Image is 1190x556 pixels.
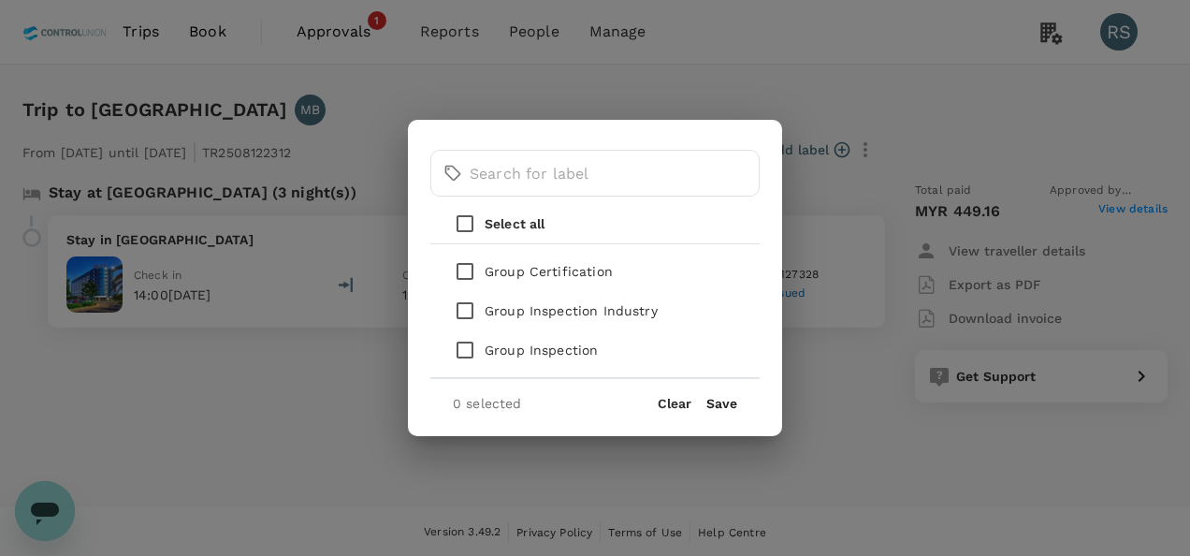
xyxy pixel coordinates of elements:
p: Group Certification [485,262,613,281]
p: Select all [485,214,545,233]
button: Save [706,396,737,411]
p: Group Inspection Industry [485,301,658,320]
p: 0 selected [453,394,522,413]
p: Group Inspection [485,341,598,359]
input: Search for label [470,150,760,197]
button: Clear [658,396,691,411]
